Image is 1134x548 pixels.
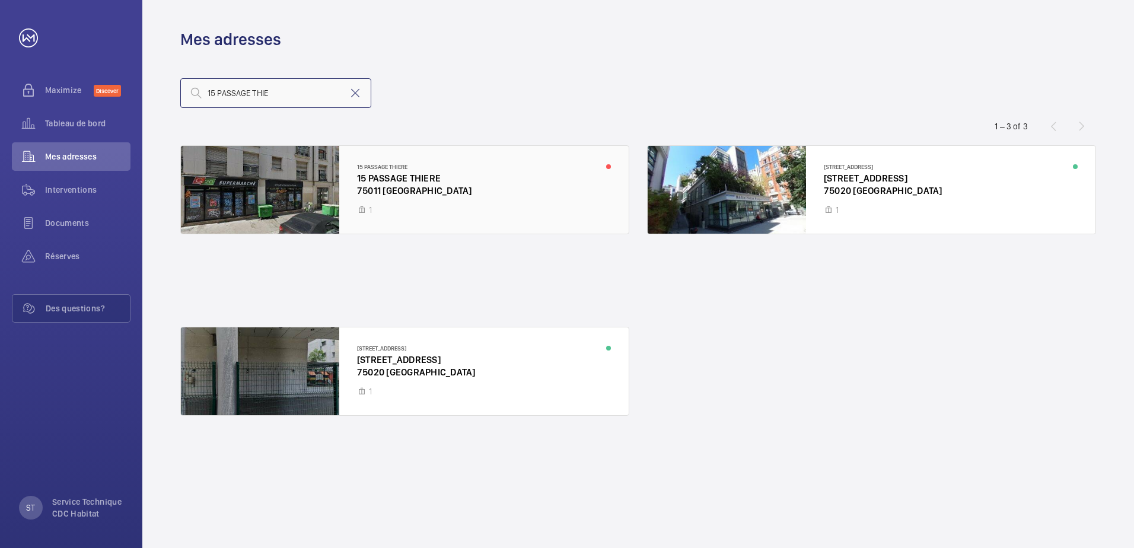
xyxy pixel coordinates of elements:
[94,85,121,97] span: Discover
[46,302,130,314] span: Des questions?
[26,502,35,514] p: ST
[45,84,94,96] span: Maximize
[45,184,130,196] span: Interventions
[180,28,281,50] h1: Mes adresses
[995,120,1028,132] div: 1 – 3 of 3
[45,117,130,129] span: Tableau de bord
[52,496,123,520] p: Service Technique CDC Habitat
[45,250,130,262] span: Réserves
[180,78,371,108] input: Trouvez une adresse
[45,217,130,229] span: Documents
[45,151,130,163] span: Mes adresses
